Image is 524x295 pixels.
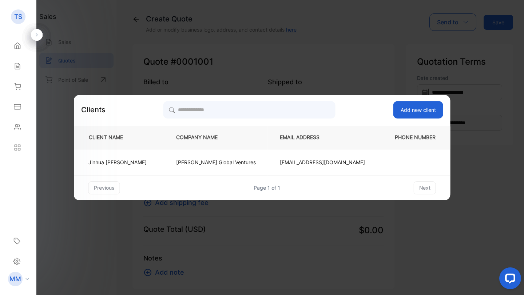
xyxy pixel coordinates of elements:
[176,158,256,166] p: [PERSON_NAME] Global Ventures
[88,158,147,166] p: Jinhua [PERSON_NAME]
[280,134,365,141] p: EMAIL ADDRESS
[393,101,443,118] button: Add new client
[88,181,120,194] button: previous
[389,134,438,141] p: PHONE NUMBER
[414,181,436,194] button: next
[254,184,280,191] div: Page 1 of 1
[9,274,21,284] p: MM
[493,264,524,295] iframe: LiveChat chat widget
[176,134,256,141] p: COMPANY NAME
[280,158,365,166] p: [EMAIL_ADDRESS][DOMAIN_NAME]
[81,104,106,115] p: Clients
[86,134,152,141] p: CLIENT NAME
[14,12,22,21] p: TS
